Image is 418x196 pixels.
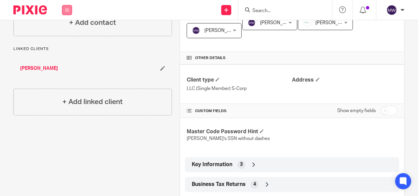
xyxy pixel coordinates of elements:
span: [PERSON_NAME]'s SSN without dashes [187,136,270,141]
img: svg%3E [192,27,200,35]
h4: + Add linked client [62,97,123,107]
img: _Logo.png [303,19,311,27]
span: Other details [195,55,226,61]
span: Key Information [192,161,232,168]
a: [PERSON_NAME] [20,65,58,72]
span: [PERSON_NAME] [260,20,297,25]
span: 3 [240,161,243,168]
h4: Address [292,77,398,84]
span: [PERSON_NAME] [316,20,353,25]
span: 4 [253,181,256,188]
h4: CUSTOM FIELDS [187,108,292,114]
h4: Master Code Password Hint [187,128,292,135]
h4: Client type [187,77,292,84]
p: LLC (Single Member) S-Corp [187,85,292,92]
img: svg%3E [248,19,256,27]
input: Search [252,8,312,14]
img: Pixie [13,5,47,14]
h4: + Add contact [69,17,116,28]
p: Linked clients [13,46,172,52]
img: svg%3E [386,5,397,15]
span: Business Tax Returns [192,181,246,188]
span: [PERSON_NAME] [204,28,241,33]
label: Show empty fields [337,107,376,114]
